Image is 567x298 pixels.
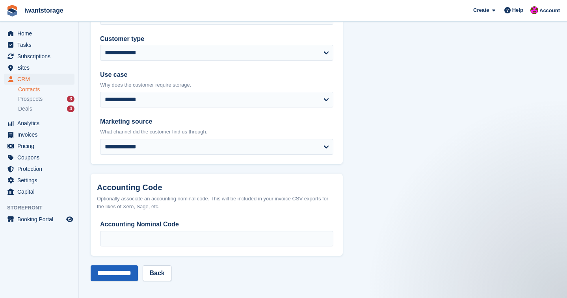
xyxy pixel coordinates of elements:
[17,175,65,186] span: Settings
[18,95,74,103] a: Prospects 3
[100,117,333,126] label: Marketing source
[7,204,78,212] span: Storefront
[4,152,74,163] a: menu
[17,214,65,225] span: Booking Portal
[143,265,171,281] a: Back
[67,96,74,102] div: 3
[17,51,65,62] span: Subscriptions
[97,195,336,210] div: Optionally associate an accounting nominal code. This will be included in your invoice CSV export...
[4,62,74,73] a: menu
[17,141,65,152] span: Pricing
[67,106,74,112] div: 4
[100,34,333,44] label: Customer type
[4,51,74,62] a: menu
[4,129,74,140] a: menu
[17,62,65,73] span: Sites
[4,175,74,186] a: menu
[17,163,65,174] span: Protection
[4,39,74,50] a: menu
[17,186,65,197] span: Capital
[512,6,523,14] span: Help
[18,86,74,93] a: Contacts
[100,128,333,136] p: What channel did the customer find us through.
[6,5,18,17] img: stora-icon-8386f47178a22dfd0bd8f6a31ec36ba5ce8667c1dd55bd0f319d3a0aa187defe.svg
[65,215,74,224] a: Preview store
[4,74,74,85] a: menu
[4,118,74,129] a: menu
[4,214,74,225] a: menu
[97,183,336,192] h2: Accounting Code
[17,28,65,39] span: Home
[4,186,74,197] a: menu
[100,81,333,89] p: Why does the customer require storage.
[4,141,74,152] a: menu
[473,6,489,14] span: Create
[4,28,74,39] a: menu
[539,7,560,15] span: Account
[100,70,333,80] label: Use case
[17,74,65,85] span: CRM
[100,220,333,229] label: Accounting Nominal Code
[17,118,65,129] span: Analytics
[18,105,74,113] a: Deals 4
[4,163,74,174] a: menu
[17,129,65,140] span: Invoices
[18,95,43,103] span: Prospects
[530,6,538,14] img: Jonathan
[18,105,32,113] span: Deals
[17,39,65,50] span: Tasks
[17,152,65,163] span: Coupons
[21,4,67,17] a: iwantstorage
